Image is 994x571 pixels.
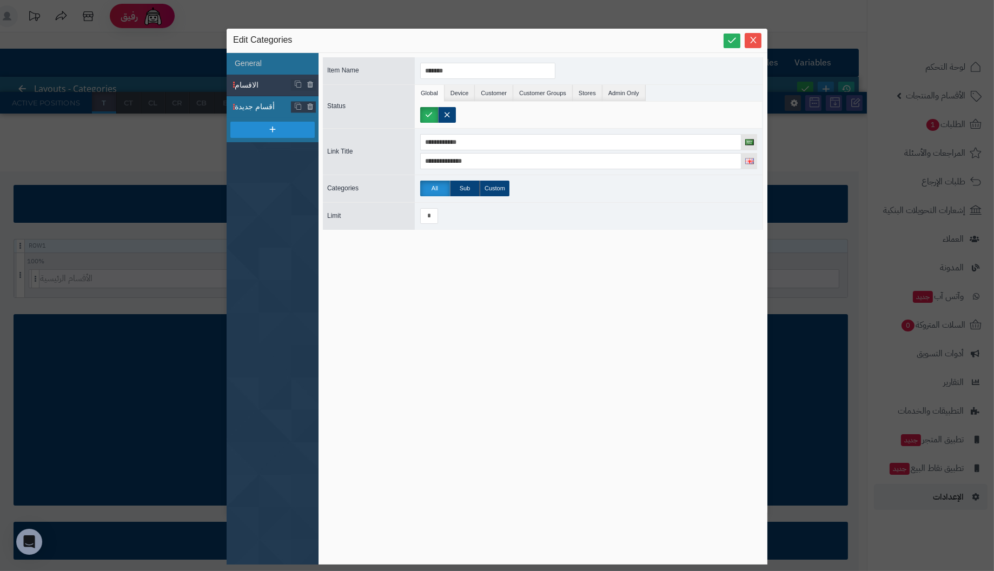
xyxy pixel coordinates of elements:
[327,102,346,110] span: Status
[445,85,475,101] li: Device
[233,34,292,47] span: Edit Categories
[745,33,761,48] button: Close
[573,85,602,101] li: Stores
[475,85,513,101] li: Customer
[602,85,646,101] li: Admin Only
[235,101,291,112] span: أقسام جديدة
[327,67,359,74] span: Item Name
[327,212,341,220] span: Limit
[227,53,319,75] li: General
[450,181,480,196] label: Sub
[745,139,754,145] img: العربية
[745,158,754,164] img: English
[235,79,291,91] span: الاقسام
[327,184,359,192] span: Categories
[513,85,573,101] li: Customer Groups
[415,85,445,101] li: Global
[420,181,450,196] label: All
[327,148,353,155] span: Link Title
[480,181,509,196] label: Custom
[16,529,42,555] div: Open Intercom Messenger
